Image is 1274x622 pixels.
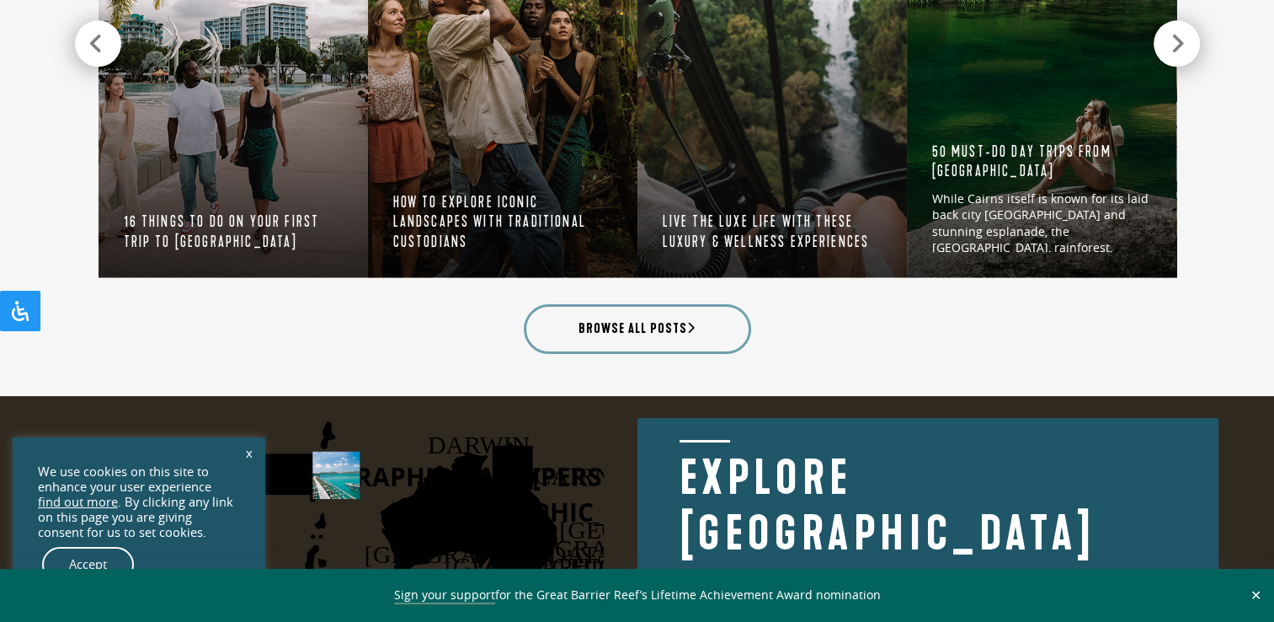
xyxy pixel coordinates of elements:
svg: Open Accessibility Panel [10,301,30,321]
text: [GEOGRAPHIC_DATA] [494,534,752,562]
a: Browse all posts [524,304,751,354]
a: Accept [42,547,134,582]
text: [PERSON_NAME][GEOGRAPHIC_DATA][PERSON_NAME] [71,459,737,494]
a: find out more [38,495,118,510]
text: [GEOGRAPHIC_DATA] [364,540,621,568]
div: We use cookies on this site to enhance your user experience . By clicking any link on this page y... [38,464,240,540]
h2: Explore [GEOGRAPHIC_DATA] [680,440,1176,562]
a: x [237,434,261,471]
text: DARWIN [427,430,530,458]
button: Close [1246,587,1266,603]
text: [GEOGRAPHIC_DATA] [418,495,675,529]
a: Sign your support [394,587,495,604]
span: for the Great Barrier Reef’s Lifetime Achievement Award nomination [394,587,881,604]
text: [GEOGRAPHIC_DATA] [559,515,817,543]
